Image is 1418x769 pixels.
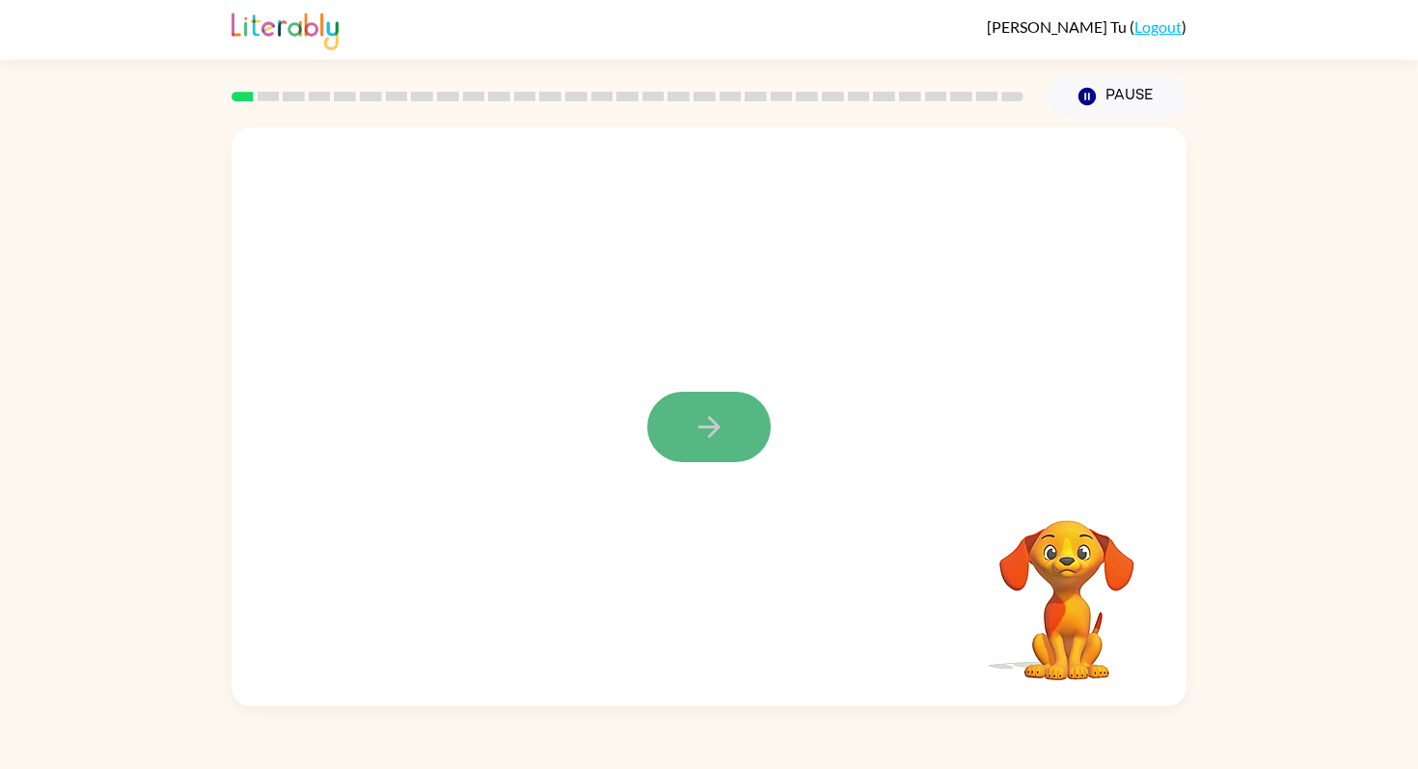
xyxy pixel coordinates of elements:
a: Logout [1134,17,1182,36]
img: Literably [232,8,339,50]
video: Your browser must support playing .mp4 files to use Literably. Please try using another browser. [970,490,1163,683]
div: ( ) [987,17,1186,36]
span: [PERSON_NAME] Tu [987,17,1130,36]
button: Pause [1047,74,1186,119]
